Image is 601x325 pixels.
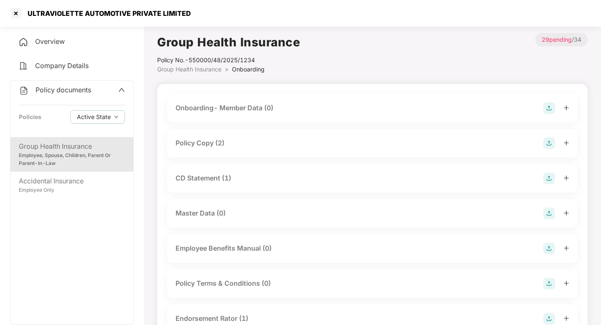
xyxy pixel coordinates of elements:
[176,208,226,218] div: Master Data (0)
[19,86,29,96] img: svg+xml;base64,PHN2ZyB4bWxucz0iaHR0cDovL3d3dy53My5vcmcvMjAwMC9zdmciIHdpZHRoPSIyNCIgaGVpZ2h0PSIyNC...
[176,243,272,254] div: Employee Benefits Manual (0)
[563,245,569,251] span: plus
[543,243,555,254] img: svg+xml;base64,PHN2ZyB4bWxucz0iaHR0cDovL3d3dy53My5vcmcvMjAwMC9zdmciIHdpZHRoPSIyOCIgaGVpZ2h0PSIyOC...
[542,36,572,43] span: 29 pending
[157,66,222,73] span: Group Health Insurance
[176,138,224,148] div: Policy Copy (2)
[563,280,569,286] span: plus
[70,110,125,124] button: Active Statedown
[543,102,555,114] img: svg+xml;base64,PHN2ZyB4bWxucz0iaHR0cDovL3d3dy53My5vcmcvMjAwMC9zdmciIHdpZHRoPSIyOCIgaGVpZ2h0PSIyOC...
[232,66,265,73] span: Onboarding
[535,33,588,46] p: / 34
[543,278,555,289] img: svg+xml;base64,PHN2ZyB4bWxucz0iaHR0cDovL3d3dy53My5vcmcvMjAwMC9zdmciIHdpZHRoPSIyOCIgaGVpZ2h0PSIyOC...
[563,315,569,321] span: plus
[23,9,191,18] div: ULTRAVIOLETTE AUTOMOTIVE PRIVATE LIMITED
[176,103,273,113] div: Onboarding- Member Data (0)
[225,66,229,73] span: >
[543,208,555,219] img: svg+xml;base64,PHN2ZyB4bWxucz0iaHR0cDovL3d3dy53My5vcmcvMjAwMC9zdmciIHdpZHRoPSIyOCIgaGVpZ2h0PSIyOC...
[157,56,300,65] div: Policy No.- 550000/48/2025/1234
[36,86,91,94] span: Policy documents
[18,61,28,71] img: svg+xml;base64,PHN2ZyB4bWxucz0iaHR0cDovL3d3dy53My5vcmcvMjAwMC9zdmciIHdpZHRoPSIyNCIgaGVpZ2h0PSIyNC...
[18,37,28,47] img: svg+xml;base64,PHN2ZyB4bWxucz0iaHR0cDovL3d3dy53My5vcmcvMjAwMC9zdmciIHdpZHRoPSIyNCIgaGVpZ2h0PSIyNC...
[19,186,125,194] div: Employee Only
[19,176,125,186] div: Accidental Insurance
[543,137,555,149] img: svg+xml;base64,PHN2ZyB4bWxucz0iaHR0cDovL3d3dy53My5vcmcvMjAwMC9zdmciIHdpZHRoPSIyOCIgaGVpZ2h0PSIyOC...
[176,278,271,289] div: Policy Terms & Conditions (0)
[35,37,65,46] span: Overview
[543,313,555,325] img: svg+xml;base64,PHN2ZyB4bWxucz0iaHR0cDovL3d3dy53My5vcmcvMjAwMC9zdmciIHdpZHRoPSIyOCIgaGVpZ2h0PSIyOC...
[563,175,569,181] span: plus
[19,141,125,152] div: Group Health Insurance
[114,115,118,119] span: down
[19,112,41,122] div: Policies
[563,210,569,216] span: plus
[19,152,125,168] div: Employee, Spouse, Children, Parent Or Parent-In-Law
[77,112,111,122] span: Active State
[563,140,569,146] span: plus
[176,313,248,324] div: Endorsement Rator (1)
[35,61,89,70] span: Company Details
[157,33,300,51] h1: Group Health Insurance
[176,173,231,183] div: CD Statement (1)
[563,105,569,111] span: plus
[543,173,555,184] img: svg+xml;base64,PHN2ZyB4bWxucz0iaHR0cDovL3d3dy53My5vcmcvMjAwMC9zdmciIHdpZHRoPSIyOCIgaGVpZ2h0PSIyOC...
[118,86,125,93] span: up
